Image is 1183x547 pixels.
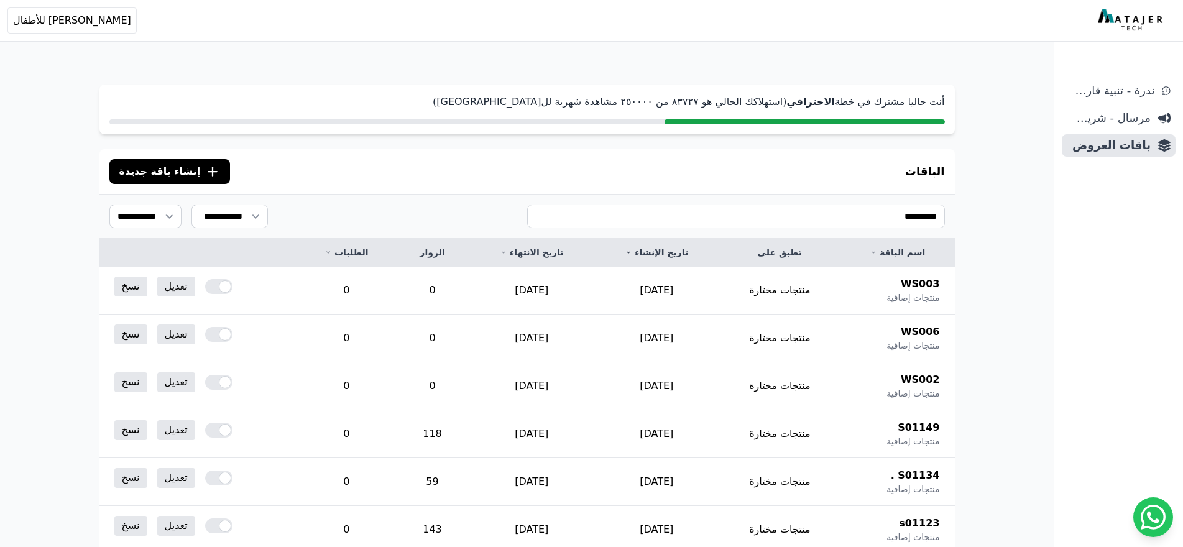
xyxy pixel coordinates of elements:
span: منتجات إضافية [886,387,939,400]
span: منتجات إضافية [886,435,939,448]
td: 0 [395,267,469,315]
span: منتجات إضافية [886,292,939,304]
a: اسم الباقة [855,246,939,259]
td: منتجات مختارة [719,410,841,458]
a: نسخ [114,516,147,536]
td: [DATE] [469,267,594,315]
td: منتجات مختارة [719,267,841,315]
a: تعديل [157,277,195,296]
span: إنشاء باقة جديدة [119,164,201,179]
a: نسخ [114,277,147,296]
span: WS003 [901,277,940,292]
span: S01149 [898,420,939,435]
span: WS002 [901,372,940,387]
p: أنت حاليا مشترك في خطة (استهلاكك الحالي هو ٨۳٧٢٧ من ٢٥۰۰۰۰ مشاهدة شهرية لل[GEOGRAPHIC_DATA]) [109,94,945,109]
span: منتجات إضافية [886,483,939,495]
th: تطبق على [719,239,841,267]
td: 0 [297,315,395,362]
span: s01123 [899,516,939,531]
td: [DATE] [594,267,719,315]
a: تعديل [157,372,195,392]
span: باقات العروض [1067,137,1151,154]
td: 0 [297,362,395,410]
td: 118 [395,410,469,458]
td: [DATE] [594,410,719,458]
a: تاريخ الانتهاء [484,246,579,259]
button: إنشاء باقة جديدة [109,159,231,184]
td: [DATE] [469,458,594,506]
span: منتجات إضافية [886,531,939,543]
td: [DATE] [594,315,719,362]
td: 0 [395,315,469,362]
span: ندرة - تنبية قارب علي النفاذ [1067,82,1154,99]
td: منتجات مختارة [719,315,841,362]
td: منتجات مختارة [719,458,841,506]
button: [PERSON_NAME] للأطفال [7,7,137,34]
a: تعديل [157,420,195,440]
span: مرسال - شريط دعاية [1067,109,1151,127]
td: [DATE] [594,362,719,410]
a: نسخ [114,468,147,488]
a: نسخ [114,324,147,344]
a: تاريخ الإنشاء [609,246,704,259]
td: 0 [297,410,395,458]
td: [DATE] [469,315,594,362]
h3: الباقات [905,163,945,180]
a: نسخ [114,420,147,440]
a: الطلبات [312,246,380,259]
a: تعديل [157,516,195,536]
td: 0 [297,267,395,315]
td: 59 [395,458,469,506]
td: [DATE] [469,362,594,410]
td: [DATE] [469,410,594,458]
a: نسخ [114,372,147,392]
a: تعديل [157,468,195,488]
a: تعديل [157,324,195,344]
span: WS006 [901,324,940,339]
img: MatajerTech Logo [1098,9,1166,32]
strong: الاحترافي [786,96,835,108]
td: 0 [395,362,469,410]
span: S01134 . [891,468,940,483]
td: [DATE] [594,458,719,506]
td: 0 [297,458,395,506]
th: الزوار [395,239,469,267]
td: منتجات مختارة [719,362,841,410]
span: منتجات إضافية [886,339,939,352]
span: [PERSON_NAME] للأطفال [13,13,131,28]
